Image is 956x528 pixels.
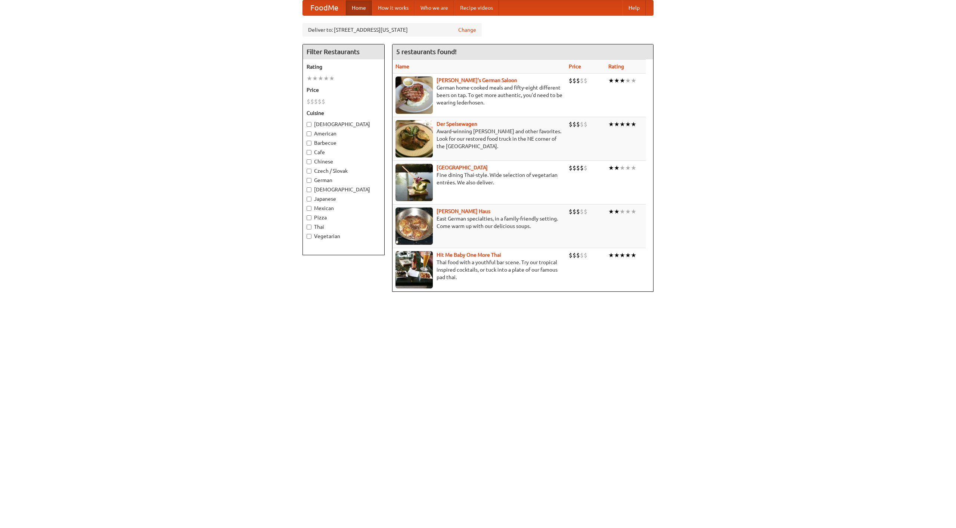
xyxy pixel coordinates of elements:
a: How it works [372,0,415,15]
input: Mexican [307,206,311,211]
a: Price [569,63,581,69]
li: $ [584,251,587,259]
li: ★ [625,207,631,216]
input: Chinese [307,159,311,164]
li: $ [318,97,322,106]
label: Chinese [307,158,381,165]
label: Thai [307,223,381,231]
li: ★ [620,251,625,259]
p: German home-cooked meals and fifty-eight different beers on tap. To get more authentic, you'd nee... [395,84,563,106]
li: $ [584,164,587,172]
label: [DEMOGRAPHIC_DATA] [307,186,381,193]
input: Thai [307,225,311,229]
li: ★ [625,251,631,259]
label: [DEMOGRAPHIC_DATA] [307,121,381,128]
li: $ [569,207,572,216]
a: Name [395,63,409,69]
label: German [307,176,381,184]
li: $ [569,251,572,259]
li: ★ [329,74,335,82]
li: $ [580,207,584,216]
li: ★ [620,76,625,85]
li: ★ [614,120,620,128]
input: Japanese [307,197,311,201]
li: ★ [631,76,636,85]
li: ★ [631,164,636,172]
h5: Rating [307,63,381,71]
li: ★ [631,251,636,259]
p: Thai food with a youthful bar scene. Try our tropical inspired cocktails, or tuck into a plate of... [395,259,563,281]
label: Japanese [307,195,381,203]
b: [PERSON_NAME]'s German Saloon [437,77,517,83]
img: satay.jpg [395,164,433,201]
label: Vegetarian [307,232,381,240]
h5: Price [307,86,381,94]
a: Who we are [415,0,454,15]
li: $ [576,120,580,128]
a: Hit Me Baby One More Thai [437,252,501,258]
a: Home [346,0,372,15]
li: ★ [608,207,614,216]
li: $ [580,164,584,172]
li: ★ [318,74,323,82]
li: ★ [614,207,620,216]
h4: Filter Restaurants [303,44,384,59]
a: Der Speisewagen [437,121,477,127]
label: Barbecue [307,139,381,147]
li: $ [576,207,580,216]
li: ★ [614,76,620,85]
div: Deliver to: [STREET_ADDRESS][US_STATE] [302,23,482,37]
li: ★ [625,164,631,172]
li: $ [572,164,576,172]
label: American [307,130,381,137]
li: $ [569,120,572,128]
li: ★ [620,120,625,128]
a: Recipe videos [454,0,499,15]
li: ★ [608,164,614,172]
li: $ [307,97,310,106]
li: $ [569,164,572,172]
h5: Cuisine [307,109,381,117]
a: [PERSON_NAME] Haus [437,208,490,214]
li: $ [580,120,584,128]
a: FoodMe [303,0,346,15]
input: German [307,178,311,183]
li: ★ [625,76,631,85]
label: Pizza [307,214,381,221]
li: $ [580,76,584,85]
li: $ [584,76,587,85]
li: $ [584,207,587,216]
li: ★ [620,207,625,216]
li: ★ [307,74,312,82]
input: American [307,131,311,136]
label: Czech / Slovak [307,167,381,175]
li: ★ [614,251,620,259]
li: ★ [625,120,631,128]
li: $ [572,207,576,216]
img: kohlhaus.jpg [395,207,433,245]
img: babythai.jpg [395,251,433,288]
li: ★ [608,251,614,259]
li: $ [572,120,576,128]
li: $ [580,251,584,259]
li: $ [572,251,576,259]
a: [GEOGRAPHIC_DATA] [437,165,488,171]
label: Mexican [307,204,381,212]
p: Fine dining Thai-style. Wide selection of vegetarian entrées. We also deliver. [395,171,563,186]
img: esthers.jpg [395,76,433,114]
li: $ [322,97,325,106]
a: Rating [608,63,624,69]
a: Help [623,0,646,15]
li: $ [310,97,314,106]
li: ★ [631,120,636,128]
input: Czech / Slovak [307,169,311,174]
li: ★ [620,164,625,172]
input: [DEMOGRAPHIC_DATA] [307,187,311,192]
ng-pluralize: 5 restaurants found! [396,48,457,55]
input: Vegetarian [307,234,311,239]
li: ★ [631,207,636,216]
